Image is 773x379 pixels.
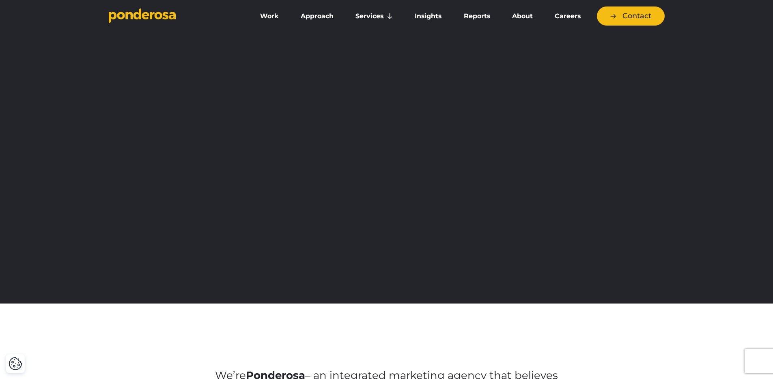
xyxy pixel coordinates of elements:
[251,8,288,25] a: Work
[454,8,500,25] a: Reports
[405,8,451,25] a: Insights
[9,357,22,370] img: Revisit consent button
[346,8,402,25] a: Services
[503,8,542,25] a: About
[109,8,239,24] a: Go to homepage
[291,8,343,25] a: Approach
[9,357,22,370] button: Cookie Settings
[545,8,590,25] a: Careers
[597,6,665,26] a: Contact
